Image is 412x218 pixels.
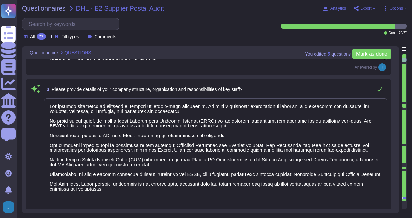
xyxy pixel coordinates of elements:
span: Export [360,6,372,10]
span: Options [390,6,403,10]
span: Please provide details of your company structure, organisation and responsibilities of key staff? [52,87,243,92]
img: user [378,63,386,71]
span: 70 / 77 [399,31,407,35]
span: Fill types [61,34,79,39]
span: Questionnaire [30,50,58,55]
input: Search by keywords [26,18,119,30]
span: 3 [44,87,49,92]
span: Answered by [355,65,377,69]
span: Questionnaires [22,5,66,12]
b: 5 [327,52,330,56]
span: Comments [94,34,116,39]
button: user [1,200,19,214]
span: You edited question s [305,52,351,56]
span: QUESTIONS [64,50,91,55]
button: Mark as done [352,49,391,59]
img: user [3,201,14,213]
span: Analytics [330,6,346,10]
span: Done: [389,31,397,35]
span: All [30,34,35,39]
span: DHL - E2 Supplier Postal Audit [76,5,164,12]
span: Mark as done [356,51,387,57]
button: Analytics [323,6,346,11]
div: 77 [37,33,46,40]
